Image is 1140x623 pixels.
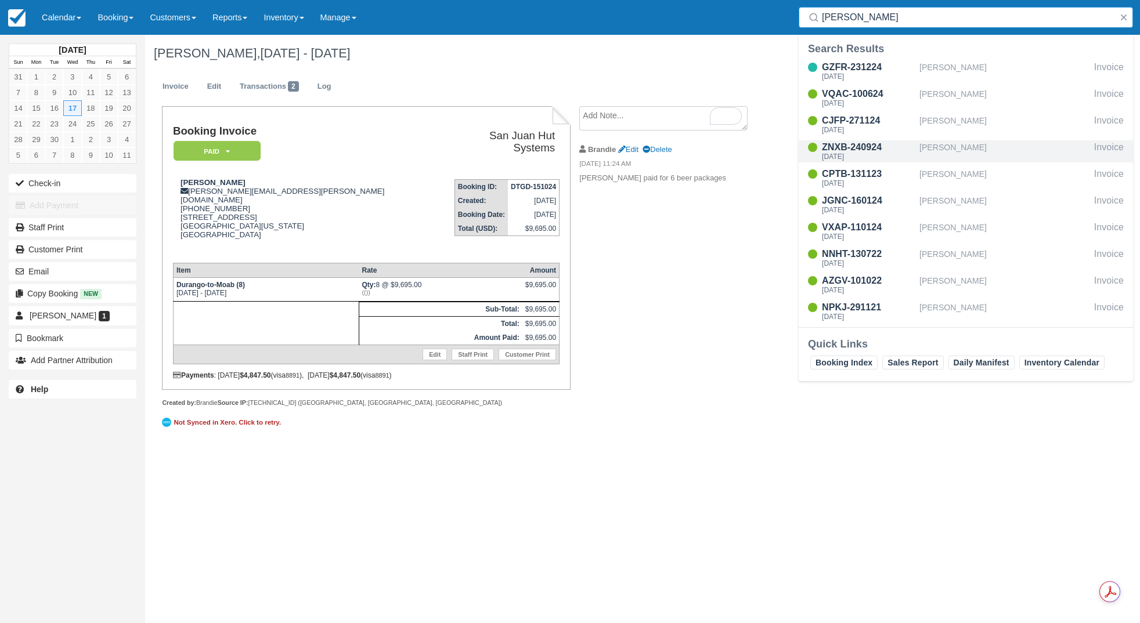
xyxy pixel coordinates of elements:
[1094,87,1124,109] div: Invoice
[82,116,100,132] a: 25
[1019,356,1105,370] a: Inventory Calendar
[30,311,96,320] span: [PERSON_NAME]
[822,114,915,128] div: CJFP-271124
[452,349,494,360] a: Staff Print
[919,60,1090,82] div: [PERSON_NAME]
[27,132,45,147] a: 29
[579,106,748,131] textarea: To enrich screen reader interactions, please activate Accessibility in Grammarly extension settings
[799,140,1133,162] a: ZNXB-240924[DATE][PERSON_NAME]Invoice
[822,73,915,80] div: [DATE]
[508,208,560,222] td: [DATE]
[359,302,522,316] th: Sub-Total:
[9,380,136,399] a: Help
[63,116,81,132] a: 24
[359,316,522,331] th: Total:
[808,42,1124,56] div: Search Results
[9,306,136,325] a: [PERSON_NAME] 1
[100,69,118,85] a: 5
[362,281,376,289] strong: Qty
[45,132,63,147] a: 30
[63,147,81,163] a: 8
[288,81,299,92] span: 2
[359,331,522,345] th: Amount Paid:
[588,145,616,154] strong: Brandie
[176,281,245,289] strong: Durango-to-Moab (8)
[162,399,196,406] strong: Created by:
[45,147,63,163] a: 7
[8,9,26,27] img: checkfront-main-nav-mini-logo.png
[173,277,359,301] td: [DATE] - [DATE]
[799,274,1133,296] a: AZGV-101022[DATE][PERSON_NAME]Invoice
[822,126,915,133] div: [DATE]
[822,313,915,320] div: [DATE]
[522,316,560,331] td: $9,695.00
[118,69,136,85] a: 6
[525,281,556,298] div: $9,695.00
[9,262,136,281] button: Email
[799,87,1133,109] a: VQAC-100624[DATE][PERSON_NAME]Invoice
[118,116,136,132] a: 27
[919,114,1090,136] div: [PERSON_NAME]
[1094,60,1124,82] div: Invoice
[511,183,556,191] strong: DTGD-151024
[454,208,508,222] th: Booking Date:
[173,178,441,253] div: [PERSON_NAME][EMAIL_ADDRESS][PERSON_NAME][DOMAIN_NAME] [PHONE_NUMBER] [STREET_ADDRESS] [GEOGRAPHI...
[359,277,522,301] td: 8 @ $9,695.00
[9,329,136,347] button: Bookmark
[799,60,1133,82] a: GZFR-231224[DATE][PERSON_NAME]Invoice
[100,85,118,100] a: 12
[100,56,118,69] th: Fri
[27,147,45,163] a: 6
[59,45,86,55] strong: [DATE]
[948,356,1015,370] a: Daily Manifest
[9,218,136,237] a: Staff Print
[82,147,100,163] a: 9
[919,274,1090,296] div: [PERSON_NAME]
[82,132,100,147] a: 2
[45,69,63,85] a: 2
[799,220,1133,242] a: VXAP-110124[DATE][PERSON_NAME]Invoice
[45,116,63,132] a: 23
[1094,247,1124,269] div: Invoice
[822,300,915,314] div: NPKJ-291121
[27,69,45,85] a: 1
[799,114,1133,136] a: CJFP-271124[DATE][PERSON_NAME]Invoice
[522,302,560,316] td: $9,695.00
[63,85,81,100] a: 10
[822,194,915,208] div: JGNC-160124
[618,145,638,154] a: Edit
[9,100,27,116] a: 14
[1094,220,1124,242] div: Invoice
[822,287,915,294] div: [DATE]
[173,263,359,277] th: Item
[9,56,27,69] th: Sun
[423,349,447,360] a: Edit
[118,100,136,116] a: 20
[454,222,508,236] th: Total (USD):
[799,167,1133,189] a: CPTB-131123[DATE][PERSON_NAME]Invoice
[822,87,915,101] div: VQAC-100624
[9,351,136,370] button: Add Partner Attribution
[522,263,560,277] th: Amount
[31,385,48,394] b: Help
[174,141,261,161] em: Paid
[9,132,27,147] a: 28
[99,311,110,321] span: 1
[173,371,214,379] strong: Payments
[810,356,878,370] a: Booking Index
[822,167,915,181] div: CPTB-131123
[162,399,570,407] div: Brandie [TECHNICAL_ID] ([GEOGRAPHIC_DATA], [GEOGRAPHIC_DATA], [GEOGRAPHIC_DATA])
[309,75,340,98] a: Log
[508,222,560,236] td: $9,695.00
[822,233,915,240] div: [DATE]
[286,372,300,379] small: 8891
[63,132,81,147] a: 1
[9,85,27,100] a: 7
[822,140,915,154] div: ZNXB-240924
[359,263,522,277] th: Rate
[446,130,555,154] h2: San Juan Hut Systems
[63,69,81,85] a: 3
[919,247,1090,269] div: [PERSON_NAME]
[82,56,100,69] th: Thu
[9,284,136,303] button: Copy Booking New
